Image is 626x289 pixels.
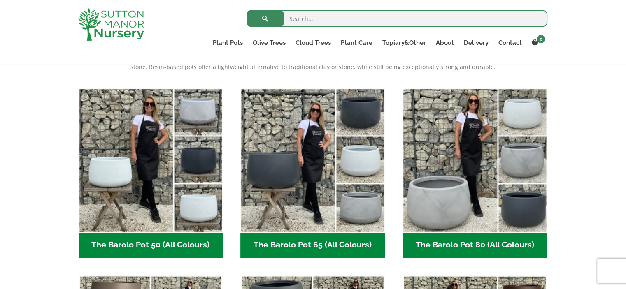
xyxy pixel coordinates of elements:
a: Cloud Trees [291,37,336,49]
span: 0 [537,35,545,43]
a: Topiary&Other [377,37,431,49]
img: logo [78,8,144,41]
img: The Barolo Pot 65 (All Colours) [240,88,385,233]
a: Contact [493,37,526,49]
a: Olive Trees [248,37,291,49]
h2: The Barolo Pot 50 (All Colours) [79,233,223,258]
img: The Barolo Pot 50 (All Colours) [79,88,223,233]
h2: The Barolo Pot 80 (All Colours) [403,233,547,258]
h2: The Barolo Pot 65 (All Colours) [240,233,385,258]
a: About [431,37,458,49]
a: Plant Pots [208,37,248,49]
input: Search... [247,10,547,27]
a: Delivery [458,37,493,49]
a: Plant Care [336,37,377,49]
a: Visit product category The Barolo Pot 80 (All Colours) [403,88,547,258]
a: 0 [526,37,547,49]
a: Visit product category The Barolo Pot 65 (All Colours) [240,88,385,258]
a: Visit product category The Barolo Pot 50 (All Colours) [79,88,223,258]
img: The Barolo Pot 80 (All Colours) [403,88,547,233]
